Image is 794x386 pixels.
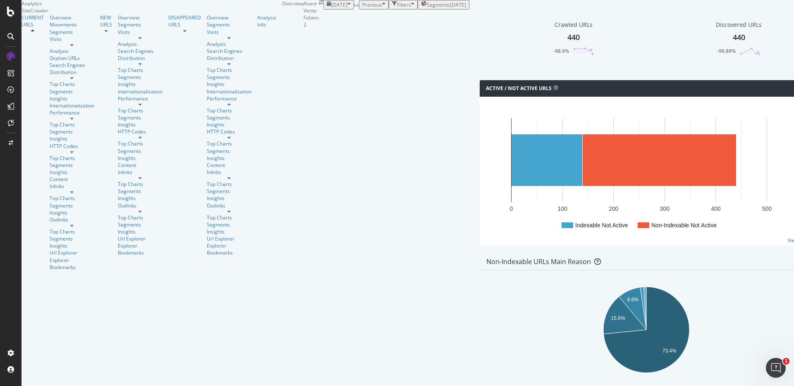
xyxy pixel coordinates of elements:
[50,195,94,202] div: Top Charts
[118,188,163,195] a: Segments
[118,128,163,135] div: HTTP Codes
[118,148,163,155] a: Segments
[118,228,163,235] a: Insights
[50,242,94,249] a: Insights
[207,214,251,221] a: Top Charts
[22,14,44,28] div: CURRENT URLS
[553,48,569,55] div: -98.9%
[118,195,163,202] a: Insights
[50,48,94,55] a: Analysis
[50,135,94,142] a: Insights
[100,14,112,28] a: NEW URLS
[118,162,163,169] a: Content
[331,1,347,8] span: 2025 Sep. 9th
[486,84,552,93] h4: Active / Not Active URLs
[118,29,163,36] a: Visits
[207,195,251,202] div: Insights
[50,128,94,135] div: Segments
[716,21,762,29] div: Discovered URLs
[762,205,772,212] text: 500
[397,1,411,8] div: Filters
[207,181,251,188] div: Top Charts
[50,62,85,69] a: Search Engines
[662,348,677,353] text: 73.4%
[118,21,163,28] div: Segments
[50,95,94,102] a: Insights
[660,205,670,212] text: 300
[50,69,94,76] div: Distribution
[257,14,276,28] div: Analysis Info
[207,114,251,121] a: Segments
[354,1,359,8] span: vs
[118,107,163,114] a: Top Charts
[450,1,466,8] div: [DATE]
[207,121,251,128] a: Insights
[575,222,628,229] text: Indexable Not Active
[50,36,94,43] a: Visits
[50,109,94,116] a: Performance
[50,21,94,28] a: Movements
[118,155,163,162] div: Insights
[207,21,251,28] a: Segments
[50,155,94,162] div: Top Charts
[118,88,163,95] a: Internationalization
[207,155,251,162] div: Insights
[207,95,251,102] div: Performance
[118,221,163,228] div: Segments
[207,41,251,48] a: Analysis
[557,205,567,212] text: 100
[22,7,282,14] div: SiteCrawler
[118,242,163,256] a: Explorer Bookmarks
[207,140,251,147] a: Top Charts
[50,249,94,256] div: Url Explorer
[207,74,251,81] a: Segments
[118,81,163,88] a: Insights
[118,181,163,188] a: Top Charts
[118,41,163,48] a: Analysis
[207,169,251,176] a: Inlinks
[50,121,94,128] div: Top Charts
[207,29,251,36] a: Visits
[207,48,242,55] a: Search Engines
[118,67,163,74] a: Top Charts
[207,88,251,95] a: Internationalization
[50,209,94,216] div: Insights
[118,140,163,147] a: Top Charts
[362,1,382,8] span: Previous
[627,296,639,302] text: 8.6%
[118,169,163,176] div: Inlinks
[50,88,94,95] a: Segments
[50,228,94,235] a: Top Charts
[207,107,251,114] a: Top Charts
[207,14,251,21] a: Overview
[207,148,251,155] div: Segments
[50,202,94,209] div: Segments
[118,214,163,221] a: Top Charts
[207,128,251,135] a: HTTP Codes
[207,188,251,195] div: Segments
[50,257,94,271] a: Explorer Bookmarks
[50,216,94,223] a: Outlinks
[50,235,94,242] a: Segments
